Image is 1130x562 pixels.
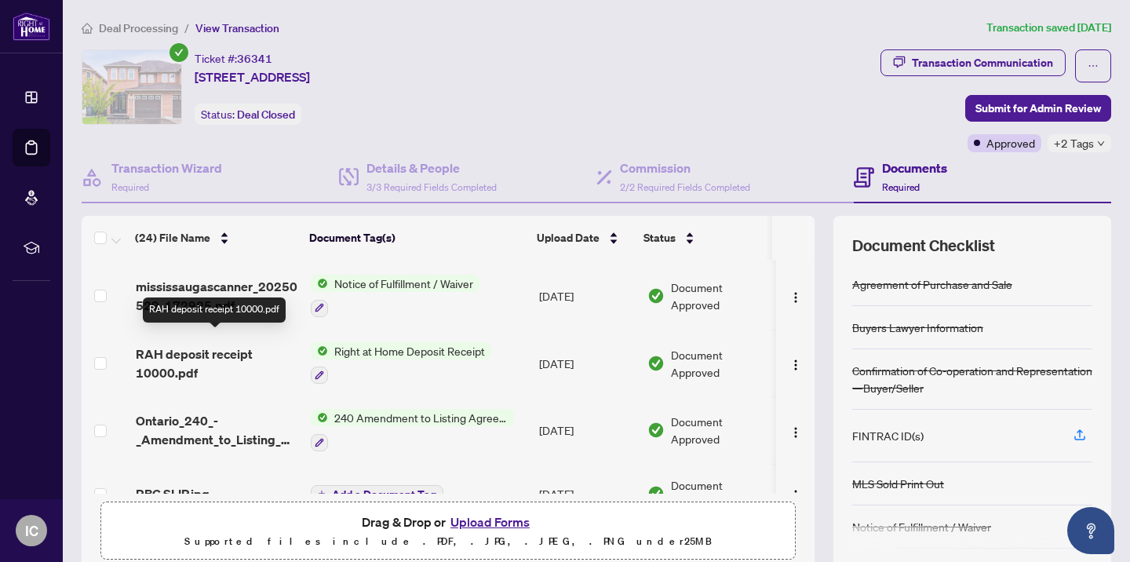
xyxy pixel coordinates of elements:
[311,409,328,426] img: Status Icon
[328,275,479,292] span: Notice of Fulfillment / Waiver
[195,21,279,35] span: View Transaction
[1097,140,1105,148] span: down
[328,409,514,426] span: 240 Amendment to Listing Agreement - Authority to Offer for Sale Price Change/Extension/Amendment(s)
[647,287,665,305] img: Document Status
[136,345,298,382] span: RAH deposit receipt 10000.pdf
[143,297,286,323] div: RAH deposit receipt 10000.pdf
[882,159,947,177] h4: Documents
[783,283,808,308] button: Logo
[789,291,802,304] img: Logo
[620,181,750,193] span: 2/2 Required Fields Completed
[303,216,530,260] th: Document Tag(s)
[82,50,181,124] img: IMG-W12165898_1.jpg
[852,235,995,257] span: Document Checklist
[362,512,534,532] span: Drag & Drop or
[101,502,795,560] span: Drag & Drop orUpload FormsSupported files include .PDF, .JPG, .JPEG, .PNG under25MB
[986,134,1035,151] span: Approved
[852,362,1092,396] div: Confirmation of Co-operation and Representation—Buyer/Seller
[111,159,222,177] h4: Transaction Wizard
[671,279,770,313] span: Document Approved
[237,108,295,122] span: Deal Closed
[311,275,328,292] img: Status Icon
[311,409,514,451] button: Status Icon240 Amendment to Listing Agreement - Authority to Offer for Sale Price Change/Extensio...
[311,485,443,504] button: Add a Document Tag
[789,426,802,439] img: Logo
[169,43,188,62] span: check-circle
[1088,60,1099,71] span: ellipsis
[852,518,991,535] div: Notice of Fulfillment / Waiver
[195,49,272,68] div: Ticket #:
[1067,507,1114,554] button: Open asap
[852,276,1012,293] div: Agreement of Purchase and Sale
[136,484,210,503] span: RBC SLIP.jpg
[783,351,808,376] button: Logo
[912,50,1053,75] div: Transaction Communication
[643,229,676,246] span: Status
[533,330,641,397] td: [DATE]
[311,484,443,504] button: Add a Document Tag
[366,181,497,193] span: 3/3 Required Fields Completed
[1054,134,1094,152] span: +2 Tags
[136,277,298,315] span: mississaugascanner_20250529_172925.pdf
[129,216,302,260] th: (24) File Name
[671,413,770,447] span: Document Approved
[647,421,665,439] img: Document Status
[671,346,770,381] span: Document Approved
[852,427,924,444] div: FINTRAC ID(s)
[975,96,1101,121] span: Submit for Admin Review
[789,359,802,371] img: Logo
[82,23,93,34] span: home
[195,104,301,125] div: Status:
[671,476,770,511] span: Document Approved
[880,49,1066,76] button: Transaction Communication
[195,68,310,86] span: [STREET_ADDRESS]
[136,411,298,449] span: Ontario_240_-_Amendment_to_Listing_Agreement__Authority_to_Offer_f_4.pdf
[647,485,665,502] img: Document Status
[986,19,1111,37] article: Transaction saved [DATE]
[533,396,641,464] td: [DATE]
[366,159,497,177] h4: Details & People
[13,12,50,41] img: logo
[332,489,436,500] span: Add a Document Tag
[237,52,272,66] span: 36341
[537,229,600,246] span: Upload Date
[311,275,479,317] button: Status IconNotice of Fulfillment / Waiver
[783,418,808,443] button: Logo
[184,19,189,37] li: /
[882,181,920,193] span: Required
[852,475,944,492] div: MLS Sold Print Out
[647,355,665,372] img: Document Status
[533,262,641,330] td: [DATE]
[620,159,750,177] h4: Commission
[446,512,534,532] button: Upload Forms
[533,464,641,524] td: [DATE]
[311,342,491,385] button: Status IconRight at Home Deposit Receipt
[318,490,326,498] span: plus
[789,489,802,502] img: Logo
[328,342,491,359] span: Right at Home Deposit Receipt
[135,229,210,246] span: (24) File Name
[111,532,786,551] p: Supported files include .PDF, .JPG, .JPEG, .PNG under 25 MB
[637,216,771,260] th: Status
[965,95,1111,122] button: Submit for Admin Review
[99,21,178,35] span: Deal Processing
[25,520,38,542] span: IC
[311,342,328,359] img: Status Icon
[783,481,808,506] button: Logo
[530,216,638,260] th: Upload Date
[111,181,149,193] span: Required
[852,319,983,336] div: Buyers Lawyer Information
